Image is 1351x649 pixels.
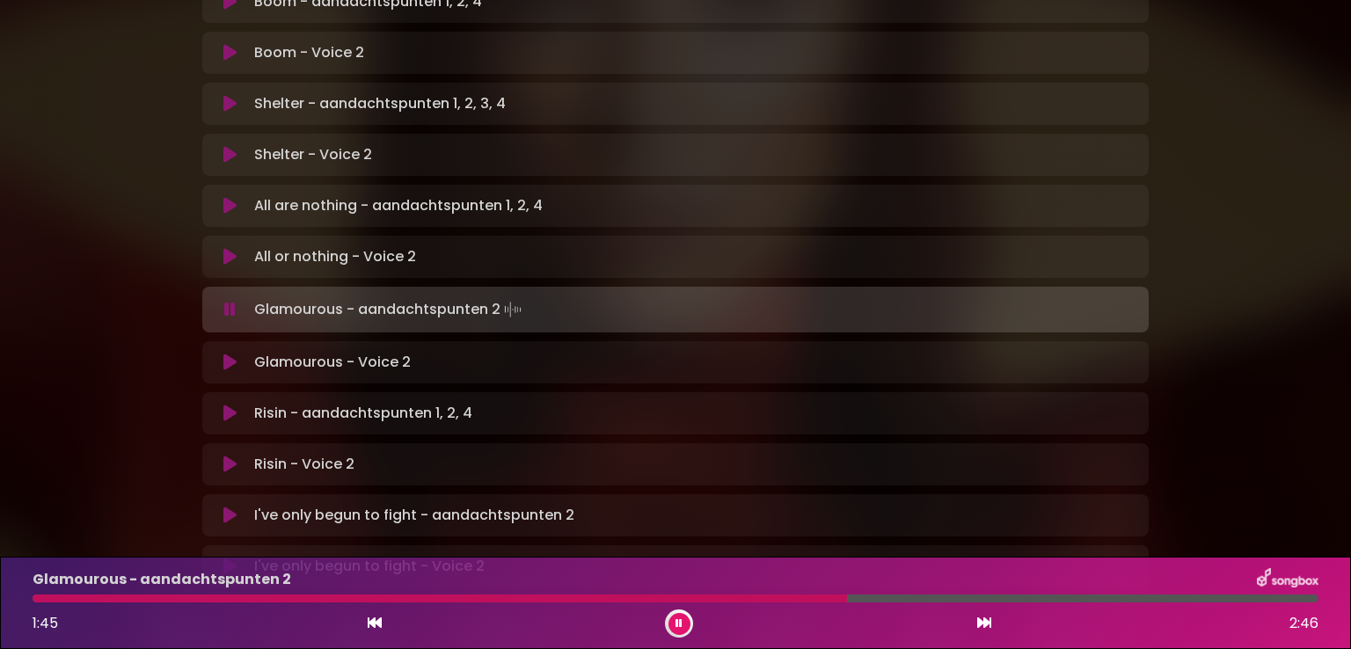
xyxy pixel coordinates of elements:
[254,352,411,373] p: Glamourous - Voice 2
[254,42,364,63] p: Boom - Voice 2
[254,246,416,267] p: All or nothing - Voice 2
[254,403,472,424] p: Risin - aandachtspunten 1, 2, 4
[33,613,58,633] span: 1:45
[254,454,354,475] p: Risin - Voice 2
[1289,613,1318,634] span: 2:46
[254,297,525,322] p: Glamourous - aandachtspunten 2
[1257,568,1318,591] img: songbox-logo-white.png
[33,569,291,590] p: Glamourous - aandachtspunten 2
[254,93,506,114] p: Shelter - aandachtspunten 1, 2, 3, 4
[254,556,485,577] p: I've only begun to fight - Voice 2
[500,297,525,322] img: waveform4.gif
[254,195,543,216] p: All are nothing - aandachtspunten 1, 2, 4
[254,144,372,165] p: Shelter - Voice 2
[254,505,574,526] p: I've only begun to fight - aandachtspunten 2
